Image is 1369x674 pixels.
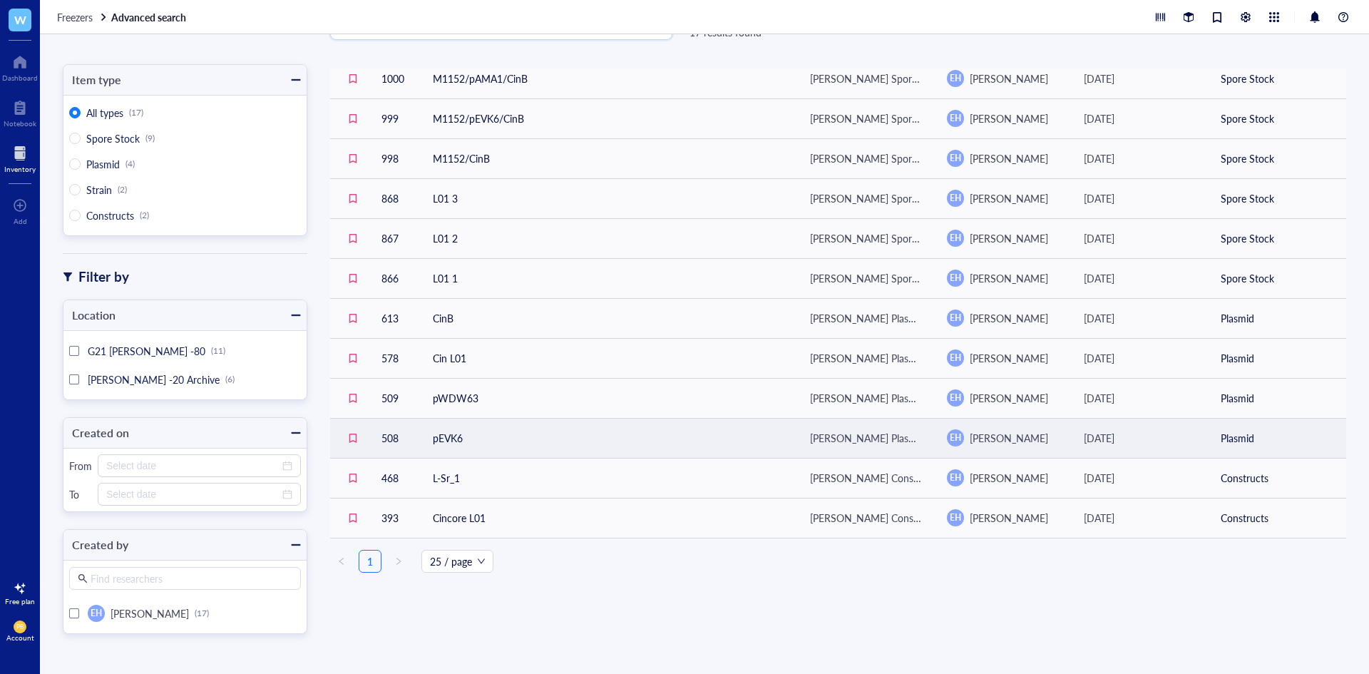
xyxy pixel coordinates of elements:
[1084,150,1198,166] div: [DATE]
[950,312,961,325] span: EH
[970,351,1048,365] span: [PERSON_NAME]
[810,430,924,446] div: [PERSON_NAME] Plasmids.DNA Box 5 (-20)
[950,272,961,285] span: EH
[810,190,924,206] div: [PERSON_NAME] Spore Stock Box 2 (-80)
[421,378,799,418] td: pWDW63
[2,51,38,82] a: Dashboard
[1084,310,1198,326] div: [DATE]
[421,138,799,178] td: M1152/CinB
[129,107,143,118] div: (17)
[810,270,924,286] div: [PERSON_NAME] Spore Stock Box 2 (-80)
[370,378,421,418] td: 509
[430,551,485,572] span: 25 / page
[950,72,961,85] span: EH
[810,470,924,486] div: [PERSON_NAME] Constructs Box 4 (-20)
[211,345,225,357] div: (11)
[970,511,1048,525] span: [PERSON_NAME]
[810,71,924,86] div: [PERSON_NAME] Spore Stock Box 3 (-80)
[421,258,799,298] td: L01 1
[1209,298,1346,338] td: Plasmid
[370,138,421,178] td: 998
[810,150,924,166] div: [PERSON_NAME] Spore Stock Box 3 (-80)
[86,208,134,223] span: Constructs
[421,218,799,258] td: L01 2
[421,550,493,573] div: Page Size
[370,458,421,498] td: 468
[421,458,799,498] td: L-Sr_1
[810,350,924,366] div: [PERSON_NAME] Plasmids.DNA (Box 6) and Purified Lantipeptides (Box 7) -20
[106,486,280,502] input: Select date
[950,232,961,245] span: EH
[5,597,35,606] div: Free plan
[370,98,421,138] td: 999
[4,119,36,128] div: Notebook
[4,142,36,173] a: Inventory
[86,131,140,145] span: Spore Stock
[195,608,209,619] div: (17)
[1209,58,1346,98] td: Spore Stock
[86,183,112,197] span: Strain
[57,10,93,24] span: Freezers
[950,192,961,205] span: EH
[970,71,1048,86] span: [PERSON_NAME]
[63,423,129,443] div: Created on
[111,606,189,621] span: [PERSON_NAME]
[1084,350,1198,366] div: [DATE]
[421,418,799,458] td: pEVK6
[421,338,799,378] td: Cin L01
[370,258,421,298] td: 866
[950,112,961,125] span: EH
[1209,218,1346,258] td: Spore Stock
[970,231,1048,245] span: [PERSON_NAME]
[88,344,205,358] span: G21 [PERSON_NAME] -80
[1084,190,1198,206] div: [DATE]
[970,391,1048,405] span: [PERSON_NAME]
[145,133,155,144] div: (9)
[1209,338,1346,378] td: Plasmid
[810,510,924,526] div: [PERSON_NAME] Constructs Box 3 (-20)
[1209,458,1346,498] td: Constructs
[970,311,1048,325] span: [PERSON_NAME]
[421,98,799,138] td: M1152/pEVK6/CinB
[1209,498,1346,538] td: Constructs
[1084,430,1198,446] div: [DATE]
[970,151,1048,165] span: [PERSON_NAME]
[78,267,129,287] div: Filter by
[63,535,128,555] div: Created by
[4,165,36,173] div: Inventory
[421,298,799,338] td: CinB
[950,471,961,484] span: EH
[370,498,421,538] td: 393
[330,550,353,573] button: left
[106,458,280,474] input: Select date
[2,73,38,82] div: Dashboard
[359,550,381,573] li: 1
[1209,138,1346,178] td: Spore Stock
[57,11,108,24] a: Freezers
[970,191,1048,205] span: [PERSON_NAME]
[1084,510,1198,526] div: [DATE]
[370,58,421,98] td: 1000
[86,157,120,171] span: Plasmid
[394,557,403,566] span: right
[225,374,235,385] div: (6)
[970,271,1048,285] span: [PERSON_NAME]
[6,633,34,642] div: Account
[810,390,924,406] div: [PERSON_NAME] Plasmids.DNA Box 5 (-20)
[970,431,1048,445] span: [PERSON_NAME]
[421,58,799,98] td: M1152/pAMA1/CinB
[330,550,353,573] li: Previous Page
[69,459,92,472] div: From
[950,392,961,404] span: EH
[69,488,92,501] div: To
[1209,418,1346,458] td: Plasmid
[359,551,381,572] a: 1
[63,70,121,90] div: Item type
[118,184,127,195] div: (2)
[370,418,421,458] td: 508
[950,511,961,524] span: EH
[14,217,27,225] div: Add
[337,557,346,566] span: left
[140,210,149,221] div: (2)
[1084,71,1198,86] div: [DATE]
